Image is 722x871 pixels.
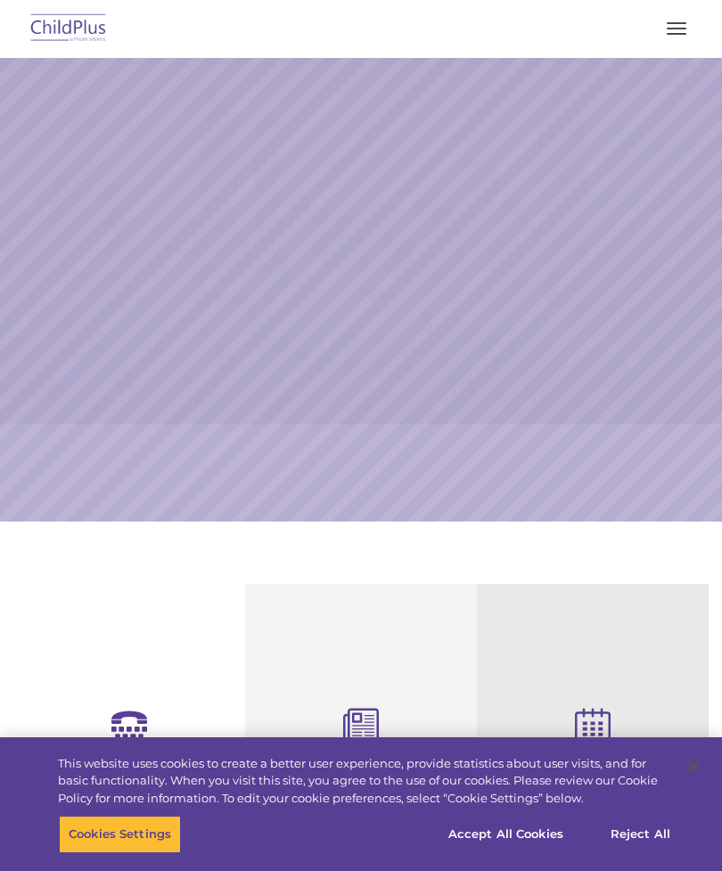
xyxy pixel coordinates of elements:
button: Accept All Cookies [439,816,573,853]
button: Cookies Settings [59,816,181,853]
div: This website uses cookies to create a better user experience, provide statistics about user visit... [58,755,672,808]
img: ChildPlus by Procare Solutions [27,8,111,50]
button: Close [674,746,713,785]
a: Learn More [490,273,615,305]
button: Reject All [585,816,696,853]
